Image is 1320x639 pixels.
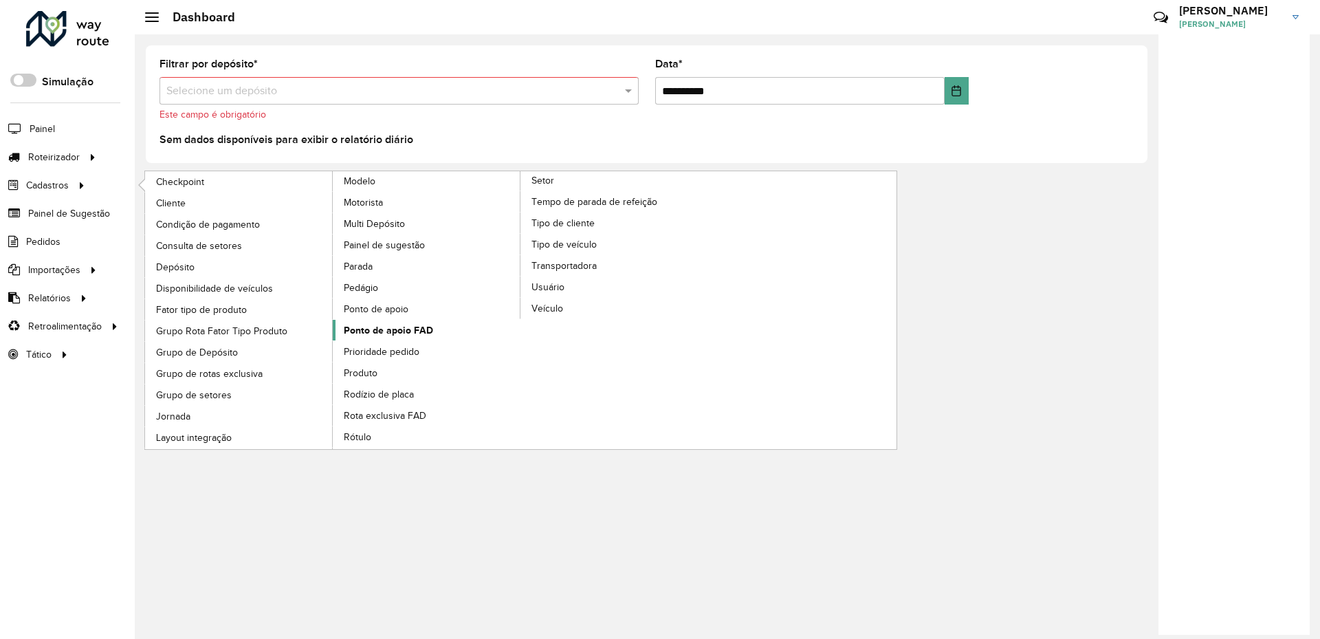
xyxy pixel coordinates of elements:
a: Tempo de parada de refeição [520,191,709,212]
a: Usuário [520,277,709,297]
a: Grupo de setores [145,385,333,405]
span: Rótulo [344,430,371,444]
span: Retroalimentação [28,319,102,334]
span: Usuário [531,280,564,294]
span: Tipo de cliente [531,216,595,230]
a: Consulta de setores [145,235,333,256]
a: Prioridade pedido [333,341,521,362]
a: Veículo [520,298,709,318]
span: Grupo de Depósito [156,345,238,360]
a: Rota exclusiva FAD [333,405,521,426]
a: Transportadora [520,255,709,276]
a: Parada [333,256,521,277]
a: Produto [333,362,521,383]
span: Checkpoint [156,175,204,189]
span: Prioridade pedido [344,345,419,359]
span: Relatórios [28,291,71,305]
span: Pedidos [26,235,60,249]
a: Grupo Rota Fator Tipo Produto [145,321,333,341]
span: Consulta de setores [156,239,242,253]
a: Fator tipo de produto [145,299,333,320]
button: Choose Date [945,77,969,105]
span: Setor [531,173,554,188]
a: Motorista [333,192,521,213]
a: Depósito [145,257,333,277]
label: Simulação [42,74,93,90]
a: Cliente [145,193,333,213]
span: Ponto de apoio FAD [344,323,433,338]
label: Filtrar por depósito [159,56,258,72]
label: Sem dados disponíveis para exibir o relatório diário [159,131,413,148]
span: Veículo [531,301,563,316]
span: Transportadora [531,259,597,273]
span: Produto [344,366,377,380]
a: Grupo de Depósito [145,342,333,362]
h3: [PERSON_NAME] [1179,4,1282,17]
span: Painel [30,122,55,136]
a: Disponibilidade de veículos [145,278,333,299]
span: Painel de Sugestão [28,206,110,221]
span: Depósito [156,260,195,274]
span: Fator tipo de produto [156,303,247,317]
label: Data [655,56,683,72]
span: Tipo de veículo [531,237,597,252]
a: Ponto de apoio [333,299,521,319]
a: Setor [333,171,709,449]
a: Multi Depósito [333,213,521,234]
a: Rótulo [333,426,521,447]
span: Pedágio [344,281,378,295]
span: Tático [26,347,52,362]
span: Parada [344,259,373,274]
a: Contato Rápido [1146,3,1176,32]
span: Grupo Rota Fator Tipo Produto [156,324,287,338]
span: Tempo de parada de refeição [531,195,657,209]
a: Grupo de rotas exclusiva [145,363,333,384]
span: Cliente [156,196,186,210]
span: Motorista [344,195,383,210]
h2: Dashboard [159,10,235,25]
span: Grupo de rotas exclusiva [156,367,263,381]
a: Checkpoint [145,171,333,192]
span: Modelo [344,174,375,188]
a: Modelo [145,171,521,449]
a: Condição de pagamento [145,214,333,235]
a: Ponto de apoio FAD [333,320,521,340]
a: Layout integração [145,427,333,448]
span: Grupo de setores [156,388,232,402]
span: Cadastros [26,178,69,193]
a: Painel de sugestão [333,235,521,255]
a: Pedágio [333,277,521,298]
span: Rota exclusiva FAD [344,409,426,423]
span: Layout integração [156,431,232,445]
span: Disponibilidade de veículos [156,281,273,296]
span: Painel de sugestão [344,238,425,252]
span: Importações [28,263,80,277]
a: Tipo de veículo [520,234,709,254]
formly-validation-message: Este campo é obrigatório [159,109,266,120]
span: Condição de pagamento [156,217,260,232]
span: Rodízio de placa [344,387,414,402]
a: Rodízio de placa [333,384,521,404]
span: Roteirizador [28,150,80,164]
span: Jornada [156,409,190,424]
span: [PERSON_NAME] [1179,18,1282,30]
a: Tipo de cliente [520,213,709,233]
a: Jornada [145,406,333,426]
span: Multi Depósito [344,217,405,231]
span: Ponto de apoio [344,302,408,316]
